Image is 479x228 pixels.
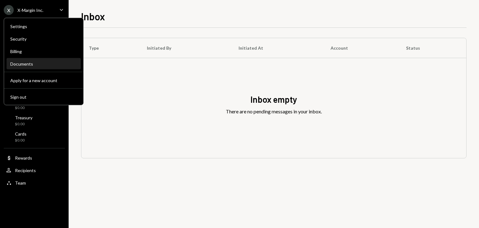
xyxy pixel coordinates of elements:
a: Settings [7,21,81,32]
a: Security [7,33,81,44]
th: Account [323,38,399,58]
th: Type [81,38,139,58]
h1: Inbox [81,10,105,22]
a: Billing [7,46,81,57]
div: Settings [10,24,77,29]
div: Recipients [15,168,36,173]
div: Security [10,36,77,42]
div: Apply for a new account [10,77,77,83]
div: $0.00 [15,121,32,127]
div: $0.00 [15,138,27,143]
div: X-Margin Inc. [17,7,43,13]
div: Sign out [10,94,77,99]
a: Documents [7,58,81,69]
th: Status [399,38,466,58]
a: Cards$0.00 [4,129,65,144]
a: Treasury$0.00 [4,113,65,128]
div: Treasury [15,115,32,120]
a: Rewards [4,152,65,163]
th: Initiated By [139,38,231,58]
div: Rewards [15,155,32,161]
div: Documents [10,61,77,67]
div: X [4,5,14,15]
th: Initiated At [231,38,323,58]
a: Recipients [4,165,65,176]
a: Team [4,177,65,188]
div: There are no pending messages in your inbox. [226,108,322,115]
div: Cards [15,131,27,136]
button: Apply for a new account [7,75,81,86]
div: Team [15,180,26,186]
div: Billing [10,49,77,54]
button: Sign out [7,92,81,103]
div: $0.00 [15,105,30,111]
div: Inbox empty [250,93,297,106]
